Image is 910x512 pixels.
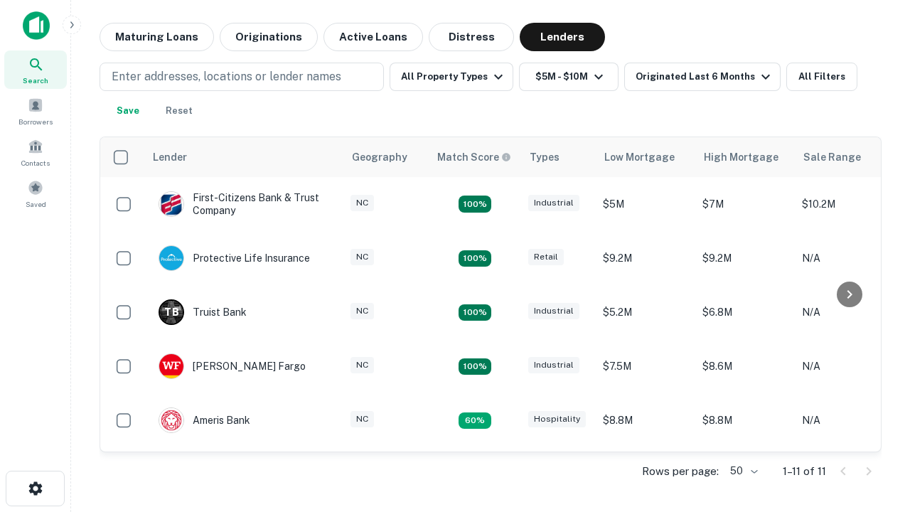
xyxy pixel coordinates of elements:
[596,285,695,339] td: $5.2M
[4,92,67,130] a: Borrowers
[596,393,695,447] td: $8.8M
[459,412,491,430] div: Matching Properties: 1, hasApolloMatch: undefined
[159,353,306,379] div: [PERSON_NAME] Fargo
[636,68,774,85] div: Originated Last 6 Months
[520,23,605,51] button: Lenders
[530,149,560,166] div: Types
[596,177,695,231] td: $5M
[528,249,564,265] div: Retail
[4,174,67,213] a: Saved
[528,303,579,319] div: Industrial
[604,149,675,166] div: Low Mortgage
[350,303,374,319] div: NC
[839,353,910,421] iframe: Chat Widget
[596,231,695,285] td: $9.2M
[343,137,429,177] th: Geography
[390,63,513,91] button: All Property Types
[695,177,795,231] td: $7M
[695,447,795,501] td: $9.2M
[350,249,374,265] div: NC
[596,137,695,177] th: Low Mortgage
[159,354,183,378] img: picture
[105,97,151,125] button: Save your search to get updates of matches that match your search criteria.
[624,63,781,91] button: Originated Last 6 Months
[459,250,491,267] div: Matching Properties: 2, hasApolloMatch: undefined
[323,23,423,51] button: Active Loans
[437,149,511,165] div: Capitalize uses an advanced AI algorithm to match your search with the best lender. The match sco...
[100,23,214,51] button: Maturing Loans
[695,339,795,393] td: $8.6M
[4,133,67,171] a: Contacts
[4,50,67,89] a: Search
[159,245,310,271] div: Protective Life Insurance
[159,192,183,216] img: picture
[724,461,760,481] div: 50
[23,11,50,40] img: capitalize-icon.png
[695,231,795,285] td: $9.2M
[459,196,491,213] div: Matching Properties: 2, hasApolloMatch: undefined
[437,149,508,165] h6: Match Score
[459,304,491,321] div: Matching Properties: 3, hasApolloMatch: undefined
[596,339,695,393] td: $7.5M
[159,408,183,432] img: picture
[350,357,374,373] div: NC
[153,149,187,166] div: Lender
[528,357,579,373] div: Industrial
[144,137,343,177] th: Lender
[164,305,178,320] p: T B
[519,63,619,91] button: $5M - $10M
[704,149,778,166] div: High Mortgage
[23,75,48,86] span: Search
[528,411,586,427] div: Hospitality
[159,191,329,217] div: First-citizens Bank & Trust Company
[783,463,826,480] p: 1–11 of 11
[26,198,46,210] span: Saved
[695,285,795,339] td: $6.8M
[695,393,795,447] td: $8.8M
[786,63,857,91] button: All Filters
[156,97,202,125] button: Reset
[220,23,318,51] button: Originations
[21,157,50,169] span: Contacts
[159,246,183,270] img: picture
[528,195,579,211] div: Industrial
[18,116,53,127] span: Borrowers
[112,68,341,85] p: Enter addresses, locations or lender names
[100,63,384,91] button: Enter addresses, locations or lender names
[803,149,861,166] div: Sale Range
[429,23,514,51] button: Distress
[350,195,374,211] div: NC
[429,137,521,177] th: Capitalize uses an advanced AI algorithm to match your search with the best lender. The match sco...
[695,137,795,177] th: High Mortgage
[159,299,247,325] div: Truist Bank
[350,411,374,427] div: NC
[352,149,407,166] div: Geography
[596,447,695,501] td: $9.2M
[642,463,719,480] p: Rows per page:
[521,137,596,177] th: Types
[159,407,250,433] div: Ameris Bank
[459,358,491,375] div: Matching Properties: 2, hasApolloMatch: undefined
